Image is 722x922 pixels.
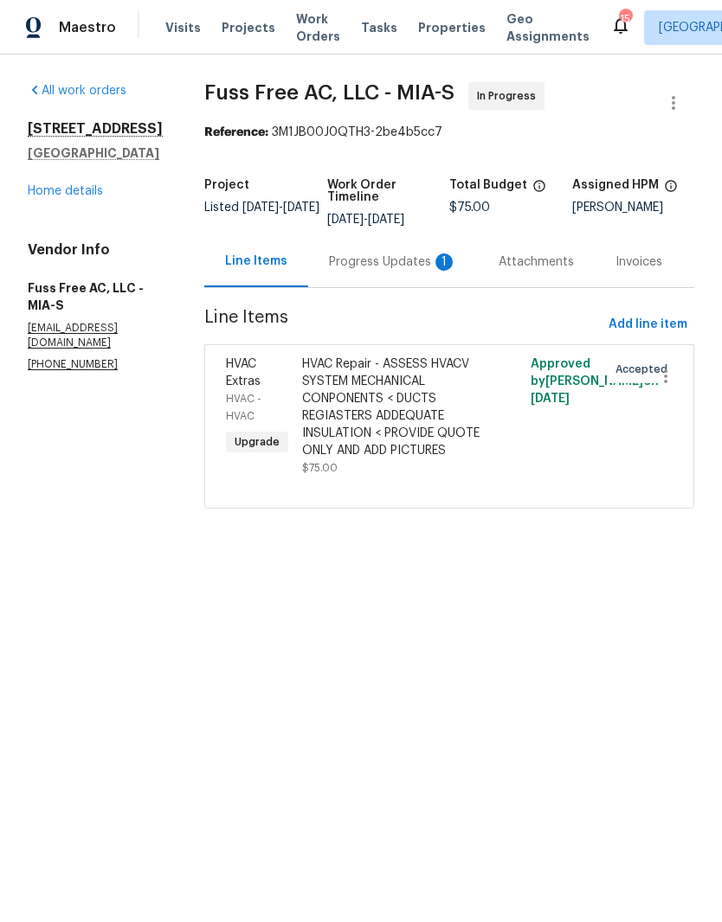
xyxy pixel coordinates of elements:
[532,179,546,202] span: The total cost of line items that have been proposed by Opendoor. This sum includes line items th...
[572,179,659,191] h5: Assigned HPM
[327,179,450,203] h5: Work Order Timeline
[449,179,527,191] h5: Total Budget
[283,202,319,214] span: [DATE]
[204,202,319,214] span: Listed
[204,126,268,138] b: Reference:
[572,202,695,214] div: [PERSON_NAME]
[204,124,694,141] div: 3M1JB00J0QTH3-2be4b5cc7
[28,241,163,259] h4: Vendor Info
[616,253,662,271] div: Invoices
[609,314,687,336] span: Add line item
[327,214,364,226] span: [DATE]
[222,19,275,36] span: Projects
[28,279,163,314] h5: Fuss Free AC, LLC - MIA-S
[368,214,404,226] span: [DATE]
[616,361,674,378] span: Accepted
[302,463,338,473] span: $75.00
[204,179,249,191] h5: Project
[59,19,116,36] span: Maestro
[296,10,340,45] span: Work Orders
[226,394,261,421] span: HVAC - HVAC
[204,309,602,341] span: Line Items
[204,82,454,103] span: Fuss Free AC, LLC - MIA-S
[435,253,453,271] div: 1
[28,85,126,97] a: All work orders
[28,185,103,197] a: Home details
[619,10,631,28] div: 15
[302,355,482,459] div: HVAC Repair - ASSESS HVACV SYSTEM MECHANICAL CONPONENTS < DUCTS REGIASTERS ADDEQUATE INSULATION <...
[506,10,590,45] span: Geo Assignments
[242,202,279,214] span: [DATE]
[225,253,287,270] div: Line Items
[242,202,319,214] span: -
[449,202,490,214] span: $75.00
[477,87,543,105] span: In Progress
[531,358,659,405] span: Approved by [PERSON_NAME] on
[361,22,397,34] span: Tasks
[531,393,570,405] span: [DATE]
[602,309,694,341] button: Add line item
[165,19,201,36] span: Visits
[329,253,457,271] div: Progress Updates
[499,253,574,271] div: Attachments
[664,179,678,202] span: The hpm assigned to this work order.
[327,214,404,226] span: -
[228,433,287,451] span: Upgrade
[226,358,261,387] span: HVAC Extras
[418,19,486,36] span: Properties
